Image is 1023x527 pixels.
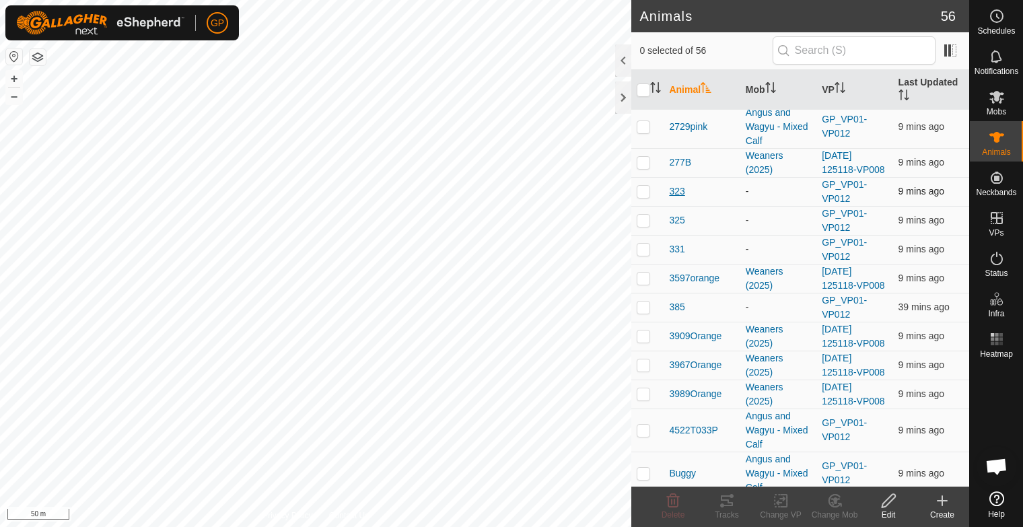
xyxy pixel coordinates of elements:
input: Search (S) [773,36,936,65]
span: Delete [662,510,685,520]
th: Mob [740,70,816,110]
span: 3909Orange [669,329,721,343]
div: Tracks [700,509,754,521]
span: Schedules [977,27,1015,35]
p-sorticon: Activate to sort [650,84,661,95]
a: [DATE] 125118-VP008 [822,150,884,175]
span: VPs [989,229,1003,237]
a: GP_VP01-VP012 [822,417,867,442]
span: 18 Sept 2025, 9:01 am [898,186,944,197]
span: 18 Sept 2025, 9:02 am [898,273,944,283]
a: [DATE] 125118-VP008 [822,353,884,378]
p-sorticon: Activate to sort [835,84,845,95]
div: Weaners (2025) [746,380,811,409]
a: GP_VP01-VP012 [822,295,867,320]
p-sorticon: Activate to sort [701,84,711,95]
span: 56 [941,6,956,26]
a: Contact Us [329,510,369,522]
a: Help [970,486,1023,524]
p-sorticon: Activate to sort [898,92,909,102]
span: 385 [669,300,684,314]
span: 0 selected of 56 [639,44,772,58]
span: Notifications [975,67,1018,75]
th: Animal [664,70,740,110]
button: Map Layers [30,49,46,65]
span: 18 Sept 2025, 9:01 am [898,244,944,254]
span: Infra [988,310,1004,318]
button: + [6,71,22,87]
button: – [6,88,22,104]
span: Heatmap [980,350,1013,358]
button: Reset Map [6,48,22,65]
a: [DATE] 125118-VP008 [822,324,884,349]
a: GP_VP01-VP012 [822,208,867,233]
a: [DATE] 125118-VP008 [822,382,884,407]
span: Status [985,269,1008,277]
span: 18 Sept 2025, 9:02 am [898,121,944,132]
span: 331 [669,242,684,256]
th: VP [816,70,892,110]
span: 3597orange [669,271,719,285]
p-sorticon: Activate to sort [765,84,776,95]
div: - [746,300,811,314]
span: Buggy [669,466,696,481]
span: Mobs [987,108,1006,116]
img: Gallagher Logo [16,11,184,35]
div: Edit [861,509,915,521]
div: - [746,184,811,199]
span: 18 Sept 2025, 9:02 am [898,330,944,341]
span: 3989Orange [669,387,721,401]
div: Change Mob [808,509,861,521]
span: 4522T033P [669,423,717,437]
span: 18 Sept 2025, 9:02 am [898,468,944,479]
span: Neckbands [976,188,1016,197]
span: 18 Sept 2025, 8:31 am [898,302,950,312]
div: Angus and Wagyu - Mixed Calf [746,106,811,148]
span: 277B [669,155,691,170]
a: Privacy Policy [262,510,313,522]
span: 323 [669,184,684,199]
th: Last Updated [893,70,969,110]
span: 18 Sept 2025, 9:02 am [898,359,944,370]
div: Weaners (2025) [746,322,811,351]
span: 18 Sept 2025, 9:02 am [898,425,944,435]
span: 18 Sept 2025, 9:01 am [898,215,944,225]
div: Weaners (2025) [746,265,811,293]
div: Weaners (2025) [746,351,811,380]
a: GP_VP01-VP012 [822,237,867,262]
div: Change VP [754,509,808,521]
span: 3967Orange [669,358,721,372]
a: GP_VP01-VP012 [822,460,867,485]
span: Help [988,510,1005,518]
a: GP_VP01-VP012 [822,179,867,204]
span: Animals [982,148,1011,156]
div: Angus and Wagyu - Mixed Calf [746,452,811,495]
div: Angus and Wagyu - Mixed Calf [746,409,811,452]
div: - [746,242,811,256]
div: Open chat [977,446,1017,487]
span: 2729pink [669,120,707,134]
span: 18 Sept 2025, 9:01 am [898,157,944,168]
h2: Animals [639,8,940,24]
span: 18 Sept 2025, 9:02 am [898,388,944,399]
span: GP [211,16,224,30]
div: Create [915,509,969,521]
a: GP_VP01-VP012 [822,114,867,139]
span: 325 [669,213,684,227]
div: - [746,213,811,227]
div: Weaners (2025) [746,149,811,177]
a: [DATE] 125118-VP008 [822,266,884,291]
